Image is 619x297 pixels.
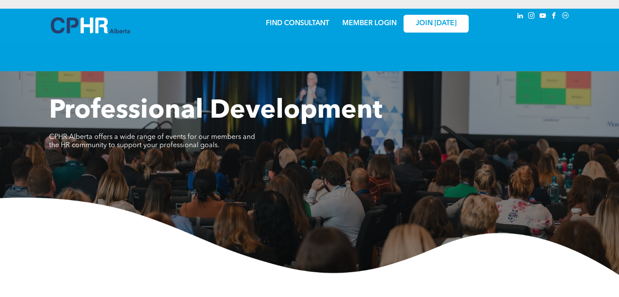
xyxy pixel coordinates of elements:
[49,98,382,124] span: Professional Development
[527,11,536,23] a: instagram
[404,15,469,33] a: JOIN [DATE]
[516,11,525,23] a: linkedin
[416,20,457,28] span: JOIN [DATE]
[549,11,559,23] a: facebook
[49,134,255,149] span: CPHR Alberta offers a wide range of events for our members and the HR community to support your p...
[561,11,570,23] a: Social network
[266,20,329,27] a: FIND CONSULTANT
[51,17,130,33] img: A blue and white logo for cp alberta
[342,20,397,27] a: MEMBER LOGIN
[538,11,548,23] a: youtube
